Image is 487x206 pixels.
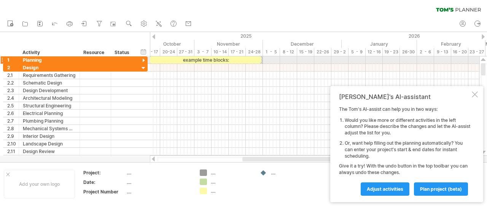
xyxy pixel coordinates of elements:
div: .... [211,179,252,185]
div: 2.5 [7,102,19,109]
div: Add your own logo [4,170,75,198]
div: 16 - 20 [451,48,468,56]
div: 15 - 19 [297,48,314,56]
div: 22-26 [314,48,331,56]
li: Would you like more or different activities in the left column? Please describe the changes and l... [345,117,470,136]
div: 9 - 13 [434,48,451,56]
div: 2.8 [7,125,19,132]
div: 2.12 [7,155,19,163]
div: Mechanical Systems Design [23,125,76,132]
li: Or, want help filling out the planning automatically? You can enter your project's start & end da... [345,140,470,159]
div: 2.10 [7,140,19,147]
div: .... [127,169,191,176]
div: November 2025 [194,40,263,48]
div: 2.11 [7,148,19,155]
div: Structural Engineering [23,102,76,109]
div: Status [115,49,131,56]
div: 1 - 5 [263,48,280,56]
a: plan project (beta) [414,182,468,196]
div: Activity [22,49,75,56]
div: 2.6 [7,110,19,117]
div: Resource [83,49,107,56]
div: October 2025 [116,40,194,48]
div: .... [211,188,252,194]
div: Requirements Gathering [23,72,76,79]
div: 2.2 [7,79,19,86]
div: Design [23,64,76,71]
div: Planning [23,56,76,64]
div: 2.1 [7,72,19,79]
div: January 2026 [342,40,417,48]
div: 2 - 6 [417,48,434,56]
span: Adjust activities [367,186,403,192]
div: 12 - 16 [366,48,383,56]
div: Architectural Modeling [23,94,76,102]
div: 23 - 27 [468,48,485,56]
div: 26-30 [400,48,417,56]
div: 3 - 7 [194,48,212,56]
span: plan project (beta) [420,186,462,192]
div: 2.9 [7,133,19,140]
div: Design Review [23,148,76,155]
div: 2.4 [7,94,19,102]
div: 10 - 14 [212,48,229,56]
div: Interior Design [23,133,76,140]
div: 17 - 21 [229,48,246,56]
div: .... [127,179,191,185]
div: Project: [83,169,125,176]
div: 24-28 [246,48,263,56]
div: The Tom's AI-assist can help you in two ways: Give it a try! With the undo button in the top tool... [339,106,470,195]
div: Landscape Design [23,140,76,147]
div: December 2025 [263,40,342,48]
a: Adjust activities [361,182,409,196]
div: Electrical Planning [23,110,76,117]
div: 20-24 [160,48,177,56]
div: .... [127,188,191,195]
div: 1 [7,56,19,64]
div: .... [271,169,312,176]
div: Design Development [23,87,76,94]
div: 13 - 17 [143,48,160,56]
div: [PERSON_NAME]'s AI-assistant [339,93,470,101]
div: 19 - 23 [383,48,400,56]
div: 2.3 [7,87,19,94]
div: Project Number [83,188,125,195]
div: Plumbing Planning [23,117,76,125]
div: 8 - 12 [280,48,297,56]
div: 5 - 9 [349,48,366,56]
div: February 2026 [417,40,485,48]
div: 29 - 2 [331,48,349,56]
div: 27 - 31 [177,48,194,56]
div: 2 [7,64,19,71]
div: .... [211,169,252,176]
div: 2.7 [7,117,19,125]
div: Date: [83,179,125,185]
div: Final Design Approval [23,155,76,163]
div: Schematic Design [23,79,76,86]
div: example time blocks: [150,56,261,64]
